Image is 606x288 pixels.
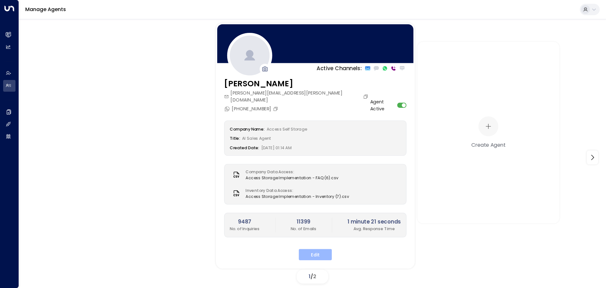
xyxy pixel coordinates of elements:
[246,175,339,181] span: Access Storage Implementation - FAQ (6).csv
[246,169,336,175] label: Company Data Access:
[230,226,260,232] p: No. of Inquiries
[224,105,280,112] div: [PHONE_NUMBER]
[348,226,401,232] p: Avg. Response Time
[246,193,349,199] span: Access Storage Implementation - Inventory (7).csv
[25,6,66,13] a: Manage Agents
[224,90,370,104] div: [PERSON_NAME][EMAIL_ADDRESS][PERSON_NAME][DOMAIN_NAME]
[348,218,401,226] h2: 1 minute 21 seconds
[309,273,311,280] span: 1
[297,270,328,284] div: /
[230,218,260,226] h2: 9487
[370,98,395,112] label: Agent Active
[267,126,307,132] span: Access Self Storage
[246,187,346,193] label: Inventory Data Access:
[242,135,271,141] span: AI Sales Agent
[291,226,317,232] p: No. of Emails
[317,64,362,72] p: Active Channels:
[224,78,370,90] h3: [PERSON_NAME]
[261,145,292,150] span: [DATE] 01:14 AM
[291,218,317,226] h2: 11399
[363,94,370,99] button: Copy
[230,135,240,141] label: Title:
[230,126,264,132] label: Company Name:
[313,273,316,280] span: 2
[299,249,332,260] button: Edit
[471,141,505,149] div: Create Agent
[273,106,280,112] button: Copy
[230,145,259,150] label: Created Date:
